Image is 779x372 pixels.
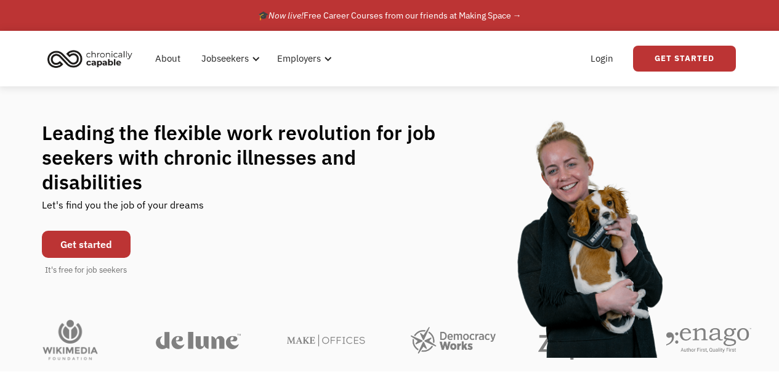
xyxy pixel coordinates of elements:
[148,39,188,78] a: About
[42,231,131,258] a: Get started
[42,120,459,194] h1: Leading the flexible work revolution for job seekers with chronic illnesses and disabilities
[194,39,264,78] div: Jobseekers
[583,39,621,78] a: Login
[42,194,204,225] div: Let's find you the job of your dreams
[277,51,321,66] div: Employers
[258,8,522,23] div: 🎓 Free Career Courses from our friends at Making Space →
[44,45,136,72] img: Chronically Capable logo
[44,45,142,72] a: home
[270,39,336,78] div: Employers
[633,46,736,72] a: Get Started
[201,51,249,66] div: Jobseekers
[268,10,304,21] em: Now live!
[45,264,127,276] div: It's free for job seekers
